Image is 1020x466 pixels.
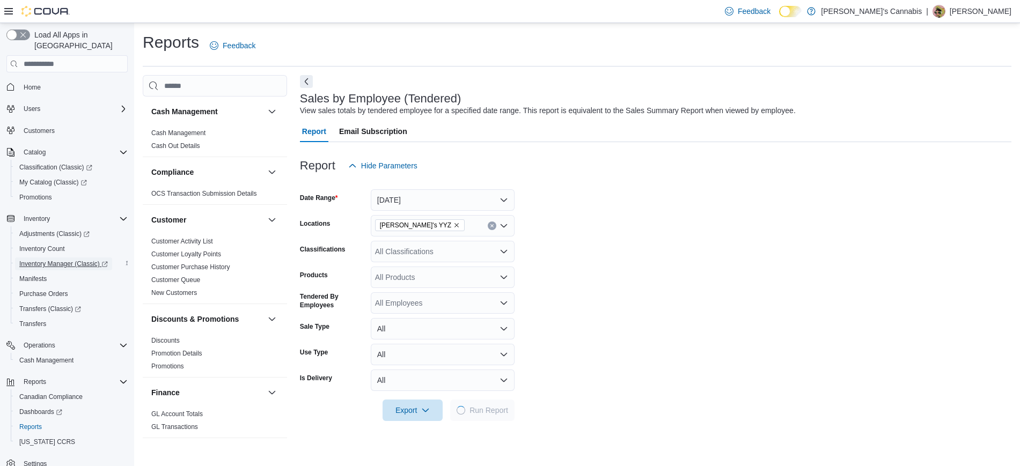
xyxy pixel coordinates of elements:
button: Canadian Compliance [11,389,132,404]
span: Reports [24,378,46,386]
div: Compliance [143,187,287,204]
div: Discounts & Promotions [143,334,287,377]
a: Purchase Orders [15,287,72,300]
button: [DATE] [371,189,515,211]
a: Promotion Details [151,350,202,357]
a: Feedback [206,35,260,56]
span: Export [389,400,436,421]
button: Open list of options [500,273,508,282]
button: Manifests [11,271,132,286]
span: Users [24,105,40,113]
h3: Cash Management [151,106,218,117]
div: View sales totals by tendered employee for a specified date range. This report is equivalent to t... [300,105,796,116]
div: Chelsea Hamilton [933,5,945,18]
a: Customer Queue [151,276,200,284]
button: Remove MaryJane's YYZ from selection in this group [453,222,460,228]
h3: Sales by Employee (Tendered) [300,92,461,105]
span: Washington CCRS [15,435,128,448]
span: MaryJane's YYZ [375,219,465,231]
span: Loading [457,406,465,415]
button: LoadingRun Report [450,400,515,421]
span: Promotions [15,191,128,204]
a: Dashboards [11,404,132,419]
span: Purchase Orders [15,287,128,300]
label: Use Type [300,348,328,357]
button: Purchase Orders [11,286,132,301]
span: GL Transactions [151,423,198,431]
span: Canadian Compliance [19,393,83,401]
span: Classification (Classic) [19,163,92,172]
span: Run Report [469,405,508,416]
label: Classifications [300,245,346,254]
a: Transfers (Classic) [11,301,132,316]
span: Customer Loyalty Points [151,250,221,258]
div: Finance [143,408,287,438]
span: Dashboards [19,408,62,416]
span: Inventory Manager (Classic) [15,257,128,270]
button: Open list of options [500,247,508,256]
a: New Customers [151,289,197,297]
span: Customer Purchase History [151,263,230,271]
span: Inventory [24,214,50,223]
span: Manifests [15,272,128,285]
button: Next [300,75,313,88]
a: GL Account Totals [151,410,203,418]
a: Inventory Manager (Classic) [11,256,132,271]
span: Discounts [151,336,180,345]
button: Discounts & Promotions [266,313,278,326]
span: Transfers (Classic) [19,305,81,313]
span: Promotion Details [151,349,202,358]
h3: Finance [151,387,180,398]
span: My Catalog (Classic) [15,176,128,189]
a: My Catalog (Classic) [11,175,132,190]
span: Customers [19,124,128,137]
button: [US_STATE] CCRS [11,434,132,449]
a: Canadian Compliance [15,390,87,403]
span: Report [302,121,326,142]
p: | [926,5,928,18]
a: Feedback [721,1,775,22]
div: Customer [143,235,287,304]
span: Transfers [15,317,128,330]
label: Date Range [300,194,338,202]
span: Dashboards [15,405,128,418]
button: Users [2,101,132,116]
a: Cash Out Details [151,142,200,150]
button: All [371,369,515,391]
button: All [371,344,515,365]
button: Transfers [11,316,132,331]
button: Customers [2,123,132,138]
span: Load All Apps in [GEOGRAPHIC_DATA] [30,29,128,51]
span: Customers [24,127,55,135]
span: Operations [24,341,55,350]
span: Reports [19,375,128,388]
button: Finance [266,386,278,399]
button: Catalog [19,146,50,159]
span: Inventory [19,212,128,225]
span: Home [24,83,41,92]
h3: Compliance [151,167,194,177]
span: Purchase Orders [19,290,68,298]
a: Dashboards [15,405,67,418]
button: Reports [19,375,50,388]
span: Transfers (Classic) [15,302,128,315]
span: Transfers [19,320,46,328]
span: Adjustments (Classic) [15,227,128,240]
button: Open list of options [500,299,508,307]
span: Promotions [19,193,52,202]
a: Home [19,81,45,94]
h3: Report [300,159,335,172]
button: Operations [2,338,132,353]
span: Inventory Count [19,245,65,253]
button: All [371,318,515,339]
button: Open list of options [500,221,508,230]
span: Email Subscription [339,121,407,142]
a: Manifests [15,272,51,285]
h3: Discounts & Promotions [151,314,239,324]
a: Classification (Classic) [15,161,97,174]
button: Cash Management [151,106,263,117]
span: Reports [15,420,128,433]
